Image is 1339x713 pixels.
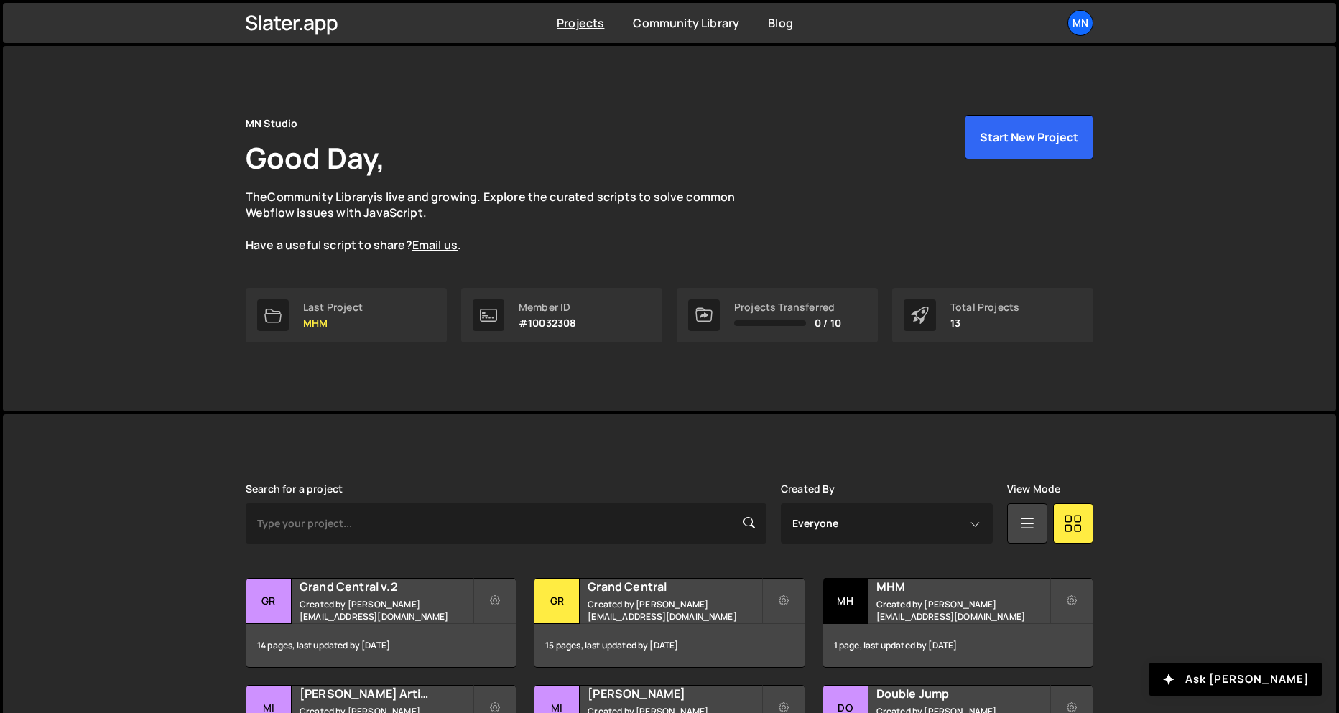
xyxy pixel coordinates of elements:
p: MHM [303,317,363,329]
label: Search for a project [246,483,343,495]
div: MN Studio [246,115,297,132]
a: Gr Grand Central v.2 Created by [PERSON_NAME][EMAIL_ADDRESS][DOMAIN_NAME] 14 pages, last updated ... [246,578,516,668]
a: Blog [768,15,793,31]
div: 1 page, last updated by [DATE] [823,624,1093,667]
div: Last Project [303,302,363,313]
label: View Mode [1007,483,1060,495]
input: Type your project... [246,503,766,544]
div: Total Projects [950,302,1019,313]
a: Email us [412,237,458,253]
small: Created by [PERSON_NAME][EMAIL_ADDRESS][DOMAIN_NAME] [588,598,761,623]
span: 0 / 10 [815,317,841,329]
p: #10032308 [519,317,576,329]
div: Member ID [519,302,576,313]
p: 13 [950,317,1019,329]
div: Projects Transferred [734,302,841,313]
a: Gr Grand Central Created by [PERSON_NAME][EMAIL_ADDRESS][DOMAIN_NAME] 15 pages, last updated by [... [534,578,805,668]
small: Created by [PERSON_NAME][EMAIL_ADDRESS][DOMAIN_NAME] [300,598,473,623]
small: Created by [PERSON_NAME][EMAIL_ADDRESS][DOMAIN_NAME] [876,598,1050,623]
h2: Grand Central v.2 [300,579,473,595]
button: Start New Project [965,115,1093,159]
div: Gr [534,579,580,624]
a: Last Project MHM [246,288,447,342]
a: MN [1067,10,1093,36]
a: Community Library [633,15,739,31]
div: Gr [246,579,292,624]
div: MH [823,579,868,624]
label: Created By [781,483,835,495]
a: MH MHM Created by [PERSON_NAME][EMAIL_ADDRESS][DOMAIN_NAME] 1 page, last updated by [DATE] [823,578,1093,668]
a: Community Library [267,189,374,205]
a: Projects [557,15,604,31]
h2: [PERSON_NAME] [588,686,761,702]
button: Ask [PERSON_NAME] [1149,663,1322,696]
h2: [PERSON_NAME] Artists [300,686,473,702]
h2: MHM [876,579,1050,595]
div: 15 pages, last updated by [DATE] [534,624,804,667]
p: The is live and growing. Explore the curated scripts to solve common Webflow issues with JavaScri... [246,189,763,253]
h2: Grand Central [588,579,761,595]
h2: Double Jump [876,686,1050,702]
div: 14 pages, last updated by [DATE] [246,624,516,667]
h1: Good Day, [246,138,385,177]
